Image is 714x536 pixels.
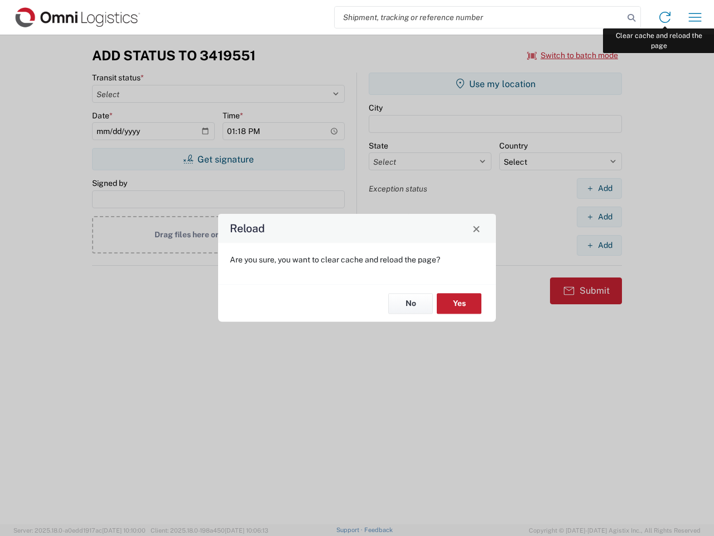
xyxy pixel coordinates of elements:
button: No [388,293,433,314]
p: Are you sure, you want to clear cache and reload the page? [230,255,484,265]
input: Shipment, tracking or reference number [335,7,624,28]
button: Close [469,221,484,236]
button: Yes [437,293,481,314]
h4: Reload [230,221,265,237]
